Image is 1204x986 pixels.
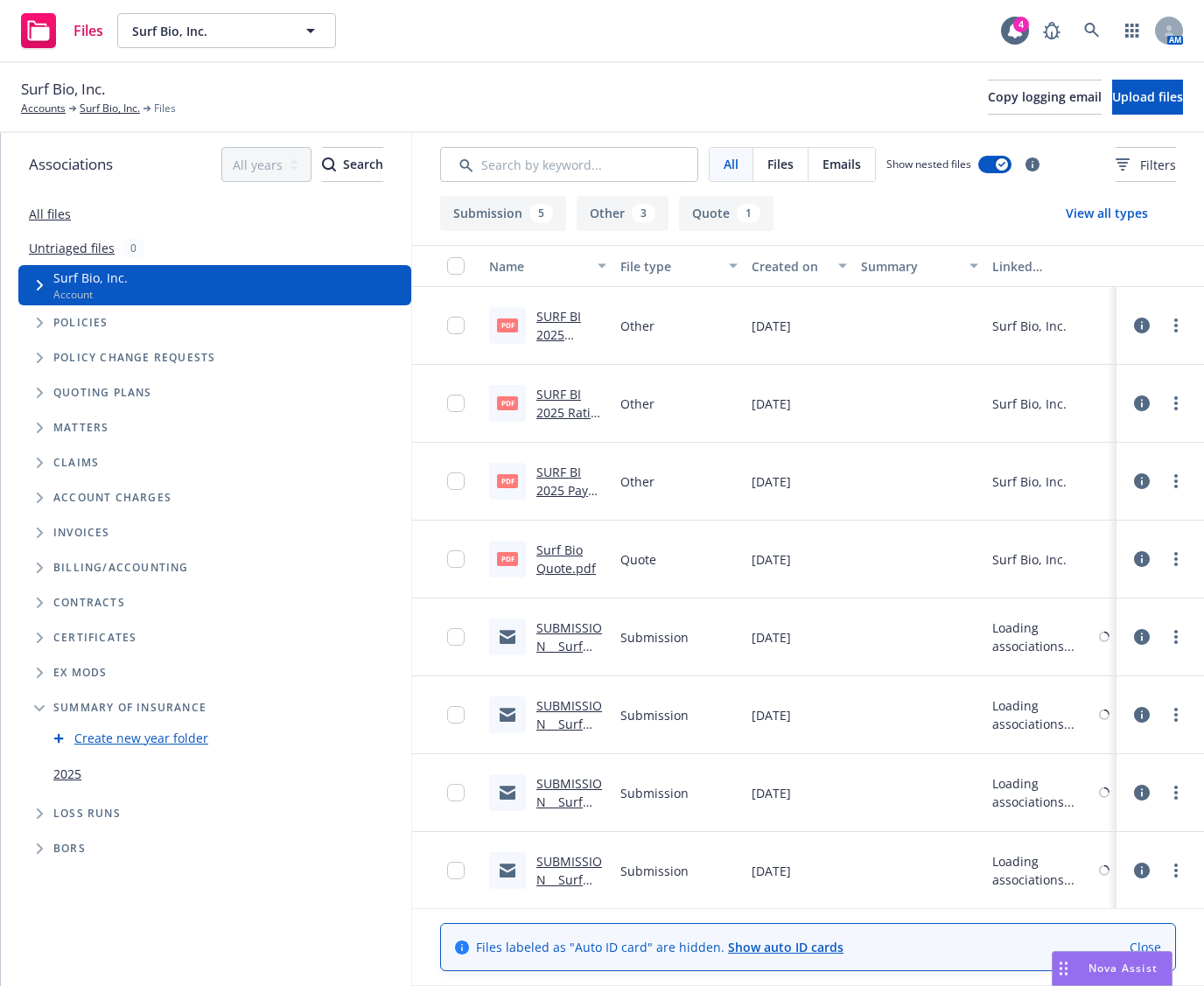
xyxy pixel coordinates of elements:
[53,598,125,608] span: Contracts
[1165,315,1186,336] a: more
[536,619,604,710] a: SUBMISSION _ Surf Bio_ Inc_ _ 06_07_24.msg
[53,458,99,468] span: Claims
[728,939,843,955] a: Show auto ID cards
[497,396,518,409] span: pdf
[21,101,66,116] a: Accounts
[29,239,115,257] a: Untriaged files
[737,204,760,223] div: 1
[536,542,596,577] a: Surf Bio Quote.pdf
[53,633,136,643] span: Certificates
[536,697,604,806] a: SUBMISSION _ Surf Bio_ Inc_ _ 06_07_24 _ [PERSON_NAME] .msg
[752,862,791,880] span: [DATE]
[497,474,518,487] span: pdf
[536,386,605,458] a: SURF BI 2025 Rating Worksheets.pdf
[447,550,465,568] input: Toggle Row Selected
[992,696,1095,733] div: Loading associations...
[21,78,105,101] span: Surf Bio, Inc.
[14,6,110,55] a: Files
[440,196,566,231] button: Submission
[679,196,773,231] button: Quote
[988,80,1102,115] button: Copy logging email
[613,245,745,287] button: File type
[53,528,110,538] span: Invoices
[992,852,1095,889] div: Loading associations...
[447,257,465,275] input: Select all
[53,318,108,328] span: Policies
[992,619,1095,655] div: Loading associations...
[53,843,86,854] span: BORs
[536,308,606,435] a: SURF BI 2025 Commercial Package Pay Plan - Commissions.pdf
[1034,13,1069,48] a: Report a Bug
[1088,961,1158,976] span: Nova Assist
[476,938,843,956] span: Files labeled as "Auto ID card" are hidden.
[536,775,602,884] a: SUBMISSION _ Surf Bio_ Inc_ _ 06_07_24 _ Chubb .msg
[1052,951,1172,986] button: Nova Assist
[620,472,654,491] span: Other
[1116,147,1176,182] button: Filters
[752,317,791,335] span: [DATE]
[992,257,1109,276] div: Linked associations
[1165,860,1186,881] a: more
[132,22,283,40] span: Surf Bio, Inc.
[745,245,854,287] button: Created on
[1112,80,1183,115] button: Upload files
[497,318,518,332] span: pdf
[1165,704,1186,725] a: more
[752,257,828,276] div: Created on
[447,472,465,490] input: Toggle Row Selected
[73,24,103,38] span: Files
[53,388,152,398] span: Quoting plans
[1053,952,1074,985] div: Drag to move
[322,148,383,181] div: Search
[752,550,791,569] span: [DATE]
[53,703,206,713] span: Summary of insurance
[53,269,128,287] span: Surf Bio, Inc.
[53,493,171,503] span: Account charges
[1130,938,1161,956] a: Close
[620,706,689,724] span: Submission
[752,472,791,491] span: [DATE]
[752,706,791,724] span: [DATE]
[1038,196,1176,231] button: View all types
[1165,393,1186,414] a: more
[497,552,518,565] span: pdf
[1115,13,1150,48] a: Switch app
[447,862,465,879] input: Toggle Row Selected
[620,257,718,276] div: File type
[80,101,140,116] a: Surf Bio, Inc.
[1112,88,1183,105] span: Upload files
[752,395,791,413] span: [DATE]
[29,206,71,222] a: All files
[447,317,465,334] input: Toggle Row Selected
[1165,782,1186,803] a: more
[1013,17,1029,32] div: 4
[854,245,985,287] button: Summary
[53,423,108,433] span: Matters
[53,563,189,573] span: Billing/Accounting
[322,147,383,182] button: SearchSearch
[992,774,1095,811] div: Loading associations...
[53,668,107,678] span: Ex Mods
[577,196,668,231] button: Other
[620,862,689,880] span: Submission
[53,808,121,819] span: Loss Runs
[447,784,465,801] input: Toggle Row Selected
[988,88,1102,105] span: Copy logging email
[992,472,1067,491] div: Surf Bio, Inc.
[1074,13,1109,48] a: Search
[447,395,465,412] input: Toggle Row Selected
[985,245,1116,287] button: Linked associations
[440,147,698,182] input: Search by keyword...
[620,550,656,569] span: Quote
[322,157,336,171] svg: Search
[1,550,411,866] div: Folder Tree Example
[752,784,791,802] span: [DATE]
[992,395,1067,413] div: Surf Bio, Inc.
[29,153,113,176] span: Associations
[122,238,145,258] div: 0
[536,464,600,554] a: SURF BI 2025 Pay Plan - Commissions.pdf
[74,729,208,747] a: Create new year folder
[117,13,336,48] button: Surf Bio, Inc.
[822,155,861,173] span: Emails
[620,317,654,335] span: Other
